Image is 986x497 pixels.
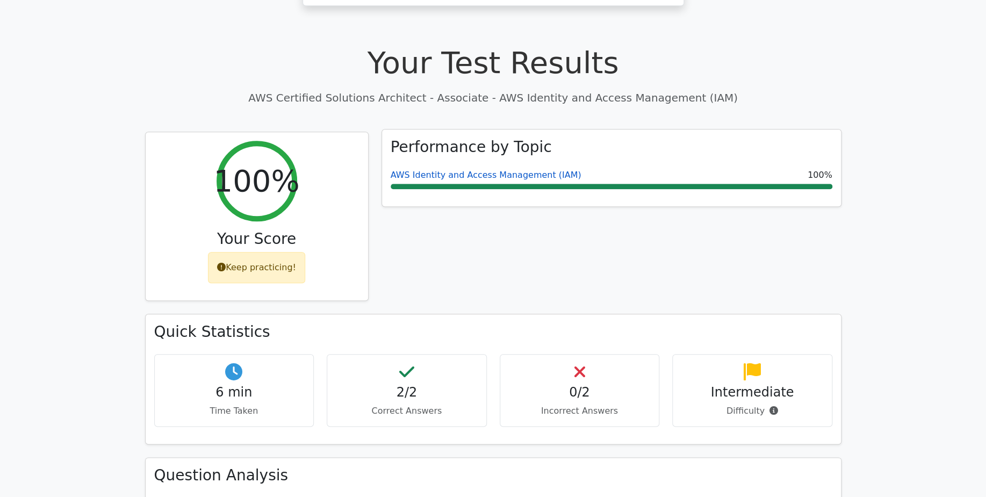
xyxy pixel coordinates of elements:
[336,385,478,400] h4: 2/2
[154,466,832,485] h3: Question Analysis
[509,385,651,400] h4: 0/2
[145,90,841,106] p: AWS Certified Solutions Architect - Associate - AWS Identity and Access Management (IAM)
[391,138,552,156] h3: Performance by Topic
[336,405,478,417] p: Correct Answers
[163,405,305,417] p: Time Taken
[154,230,359,248] h3: Your Score
[808,169,832,182] span: 100%
[509,405,651,417] p: Incorrect Answers
[163,385,305,400] h4: 6 min
[213,163,299,199] h2: 100%
[145,45,841,81] h1: Your Test Results
[208,252,305,283] div: Keep practicing!
[391,170,581,180] a: AWS Identity and Access Management (IAM)
[681,385,823,400] h4: Intermediate
[681,405,823,417] p: Difficulty
[154,323,832,341] h3: Quick Statistics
